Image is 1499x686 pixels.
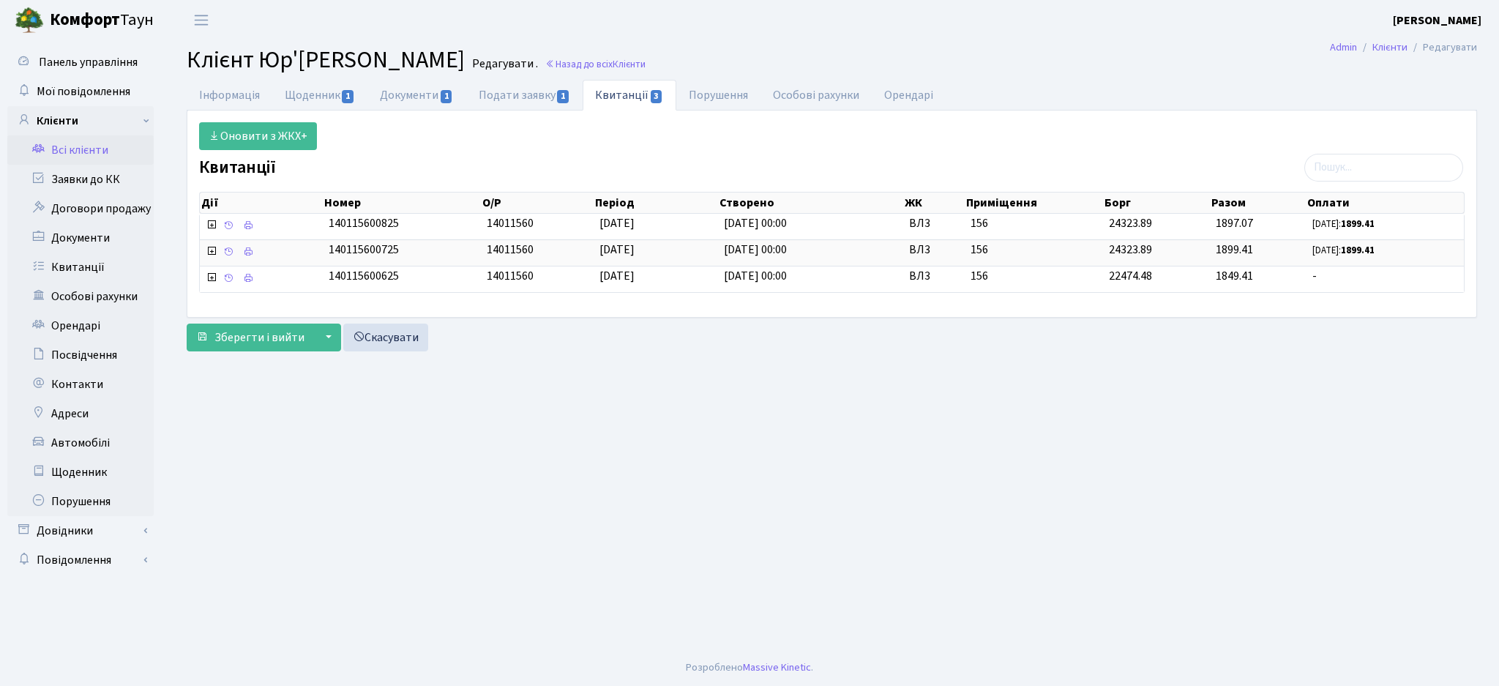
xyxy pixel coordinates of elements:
[323,193,481,213] th: Номер
[599,242,635,258] span: [DATE]
[7,458,154,487] a: Щоденник
[1372,40,1408,55] a: Клієнти
[7,340,154,370] a: Посвідчення
[7,516,154,545] a: Довідники
[718,193,903,213] th: Створено
[1216,242,1253,258] span: 1899.41
[760,80,872,111] a: Особові рахунки
[1408,40,1477,56] li: Редагувати
[909,268,959,285] span: ВЛ3
[7,106,154,135] a: Клієнти
[651,90,662,103] span: 3
[965,193,1103,213] th: Приміщення
[971,215,1097,232] span: 156
[183,8,220,32] button: Переключити навігацію
[187,43,465,77] span: Клієнт Юр'[PERSON_NAME]
[676,80,760,111] a: Порушення
[557,90,569,103] span: 1
[1312,217,1375,231] small: [DATE]:
[487,268,534,284] span: 14011560
[1308,32,1499,63] nav: breadcrumb
[1109,268,1152,284] span: 22474.48
[329,242,399,258] span: 140115600725
[1393,12,1481,29] a: [PERSON_NAME]
[367,80,466,111] a: Документи
[724,268,787,284] span: [DATE] 00:00
[343,324,428,351] a: Скасувати
[7,48,154,77] a: Панель управління
[342,90,354,103] span: 1
[7,428,154,458] a: Автомобілі
[37,83,130,100] span: Мої повідомлення
[50,8,120,31] b: Комфорт
[971,268,1097,285] span: 156
[872,80,946,111] a: Орендарі
[329,215,399,231] span: 140115600825
[466,80,583,111] a: Подати заявку
[7,165,154,194] a: Заявки до КК
[1210,193,1306,213] th: Разом
[1341,217,1375,231] b: 1899.41
[909,215,959,232] span: ВЛ3
[7,135,154,165] a: Всі клієнти
[441,90,452,103] span: 1
[50,8,154,33] span: Таун
[7,282,154,311] a: Особові рахунки
[1330,40,1357,55] a: Admin
[971,242,1097,258] span: 156
[1341,244,1375,257] b: 1899.41
[1304,154,1463,182] input: Пошук...
[686,660,813,676] div: Розроблено .
[329,268,399,284] span: 140115600625
[583,80,676,111] a: Квитанції
[7,399,154,428] a: Адреси
[903,193,965,213] th: ЖК
[200,193,323,213] th: Дії
[481,193,594,213] th: О/Р
[39,54,138,70] span: Панель управління
[187,324,314,351] button: Зберегти і вийти
[199,157,276,179] label: Квитанції
[7,545,154,575] a: Повідомлення
[7,77,154,106] a: Мої повідомлення
[1312,268,1458,285] span: -
[7,194,154,223] a: Договори продажу
[1306,193,1463,213] th: Оплати
[7,223,154,253] a: Документи
[599,268,635,284] span: [DATE]
[724,242,787,258] span: [DATE] 00:00
[724,215,787,231] span: [DATE] 00:00
[272,80,367,111] a: Щоденник
[1109,215,1152,231] span: 24323.89
[214,329,304,346] span: Зберегти і вийти
[613,57,646,71] span: Клієнти
[15,6,44,35] img: logo.png
[187,80,272,111] a: Інформація
[909,242,959,258] span: ВЛ3
[487,242,534,258] span: 14011560
[7,253,154,282] a: Квитанції
[1109,242,1152,258] span: 24323.89
[1216,268,1253,284] span: 1849.41
[469,57,538,71] small: Редагувати .
[1216,215,1253,231] span: 1897.07
[7,311,154,340] a: Орендарі
[487,215,534,231] span: 14011560
[1312,244,1375,257] small: [DATE]:
[743,660,811,675] a: Massive Kinetic
[1103,193,1211,213] th: Борг
[199,122,317,150] a: Оновити з ЖКХ+
[545,57,646,71] a: Назад до всіхКлієнти
[7,487,154,516] a: Порушення
[599,215,635,231] span: [DATE]
[7,370,154,399] a: Контакти
[594,193,718,213] th: Період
